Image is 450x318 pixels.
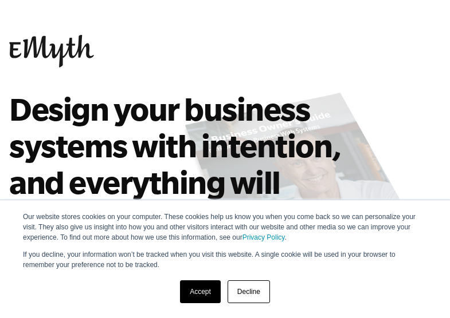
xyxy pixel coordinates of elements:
a: Decline [228,280,270,303]
a: Privacy Policy [242,233,285,241]
h2: Design your business systems with intention, and everything will change. [9,90,348,237]
img: EMyth [9,35,94,67]
p: Our website stores cookies on your computer. These cookies help us know you when you come back so... [23,212,427,243]
iframe: Chat Widget [393,263,450,318]
p: If you decline, your information won’t be tracked when you visit this website. A single cookie wi... [23,249,427,270]
a: Accept [180,280,221,303]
